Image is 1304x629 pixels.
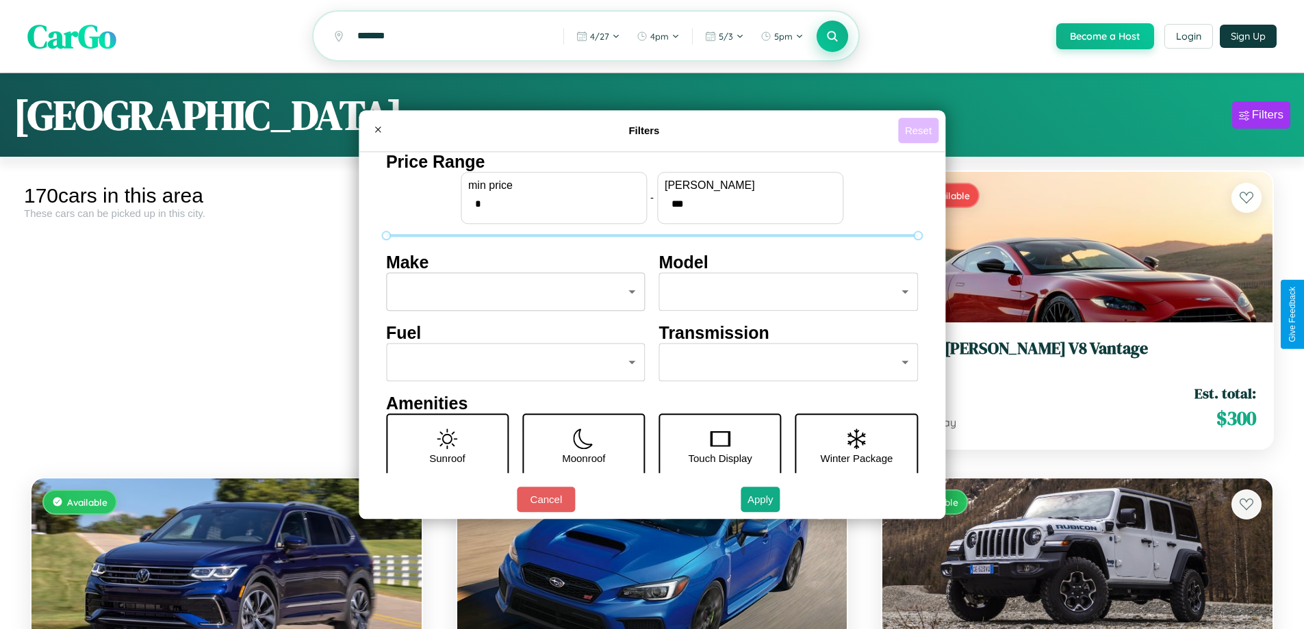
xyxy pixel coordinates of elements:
[821,449,893,467] p: Winter Package
[698,25,751,47] button: 5/3
[630,25,687,47] button: 4pm
[562,449,605,467] p: Moonroof
[659,253,919,272] h4: Model
[899,339,1256,372] a: Aston [PERSON_NAME] V8 Vantage2019
[1056,23,1154,49] button: Become a Host
[386,323,645,343] h4: Fuel
[741,487,780,512] button: Apply
[899,339,1256,359] h3: Aston [PERSON_NAME] V8 Vantage
[898,118,938,143] button: Reset
[67,496,107,508] span: Available
[590,31,609,42] span: 4 / 27
[24,207,429,219] div: These cars can be picked up in this city.
[650,31,669,42] span: 4pm
[659,323,919,343] h4: Transmission
[386,253,645,272] h4: Make
[754,25,810,47] button: 5pm
[688,449,752,467] p: Touch Display
[650,188,654,207] p: -
[665,179,836,192] label: [PERSON_NAME]
[774,31,793,42] span: 5pm
[1164,24,1213,49] button: Login
[1288,287,1297,342] div: Give Feedback
[14,87,402,143] h1: [GEOGRAPHIC_DATA]
[1216,405,1256,432] span: $ 300
[1252,108,1283,122] div: Filters
[429,449,465,467] p: Sunroof
[1194,383,1256,403] span: Est. total:
[1220,25,1277,48] button: Sign Up
[390,125,898,136] h4: Filters
[517,487,575,512] button: Cancel
[27,14,116,59] span: CarGo
[1232,101,1290,129] button: Filters
[468,179,639,192] label: min price
[570,25,627,47] button: 4/27
[719,31,733,42] span: 5 / 3
[24,184,429,207] div: 170 cars in this area
[386,152,918,172] h4: Price Range
[386,394,918,413] h4: Amenities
